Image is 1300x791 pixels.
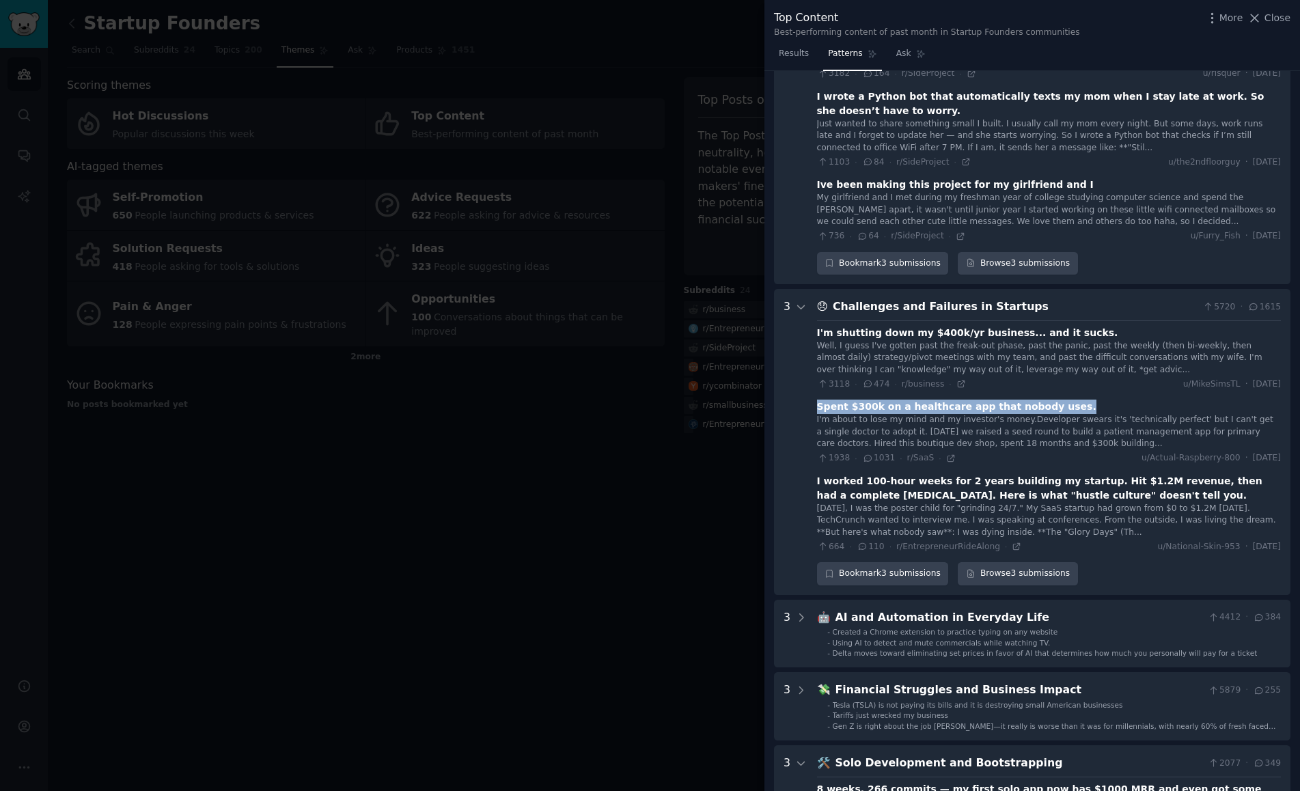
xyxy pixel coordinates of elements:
[1245,758,1248,770] span: ·
[817,252,949,275] button: Bookmark3 submissions
[817,378,850,391] span: 3118
[784,609,790,658] div: 3
[833,701,1123,709] span: Tesla (TSLA) is not paying its bills and it is destroying small American businesses
[817,414,1281,450] div: I'm about to lose my mind and my investor's money.Developer swears it's 'technically perfect' but...
[817,562,949,585] button: Bookmark3 submissions
[1245,684,1248,697] span: ·
[817,611,831,624] span: 🤖
[774,10,1080,27] div: Top Content
[1253,68,1281,80] span: [DATE]
[833,299,1198,316] div: Challenges and Failures in Startups
[855,454,857,463] span: ·
[817,118,1281,154] div: Just wanted to share something small I built. I usually call my mom every night. But some days, w...
[817,400,1096,414] div: Spent $300k on a healthcare app that nobody uses.
[1245,230,1248,242] span: ·
[1253,230,1281,242] span: [DATE]
[1247,11,1290,25] button: Close
[823,43,881,71] a: Patterns
[958,252,1077,275] a: Browse3 submissions
[1240,301,1243,314] span: ·
[959,69,961,79] span: ·
[849,232,851,241] span: ·
[1208,758,1241,770] span: 2077
[1157,541,1240,553] span: u/National-Skin-953
[833,711,949,719] span: Tariffs just wrecked my business
[862,156,885,169] span: 84
[833,649,1258,657] span: Delta moves toward eliminating set prices in favor of AI that determines how much you personally ...
[817,252,949,275] div: Bookmark 3 submissions
[857,541,885,553] span: 110
[891,231,944,240] span: r/SideProject
[817,156,850,169] span: 1103
[900,454,902,463] span: ·
[894,379,896,389] span: ·
[855,69,857,79] span: ·
[817,89,1281,118] div: I wrote a Python bot that automatically texts my mom when I stay late at work. So she doesn’t hav...
[817,683,831,696] span: 💸
[817,300,828,313] span: 😞
[817,452,850,464] span: 1938
[889,542,891,551] span: ·
[817,503,1281,539] div: [DATE], I was the poster child for "grinding 24/7." My SaaS startup had grown from $0 to $1.2M [D...
[1202,301,1236,314] span: 5720
[1245,611,1248,624] span: ·
[779,48,809,60] span: Results
[817,230,845,242] span: 736
[1203,68,1241,80] span: u/risquer
[862,452,896,464] span: 1031
[817,562,949,585] div: Bookmark 3 submissions
[1191,230,1241,242] span: u/Furry_Fish
[1253,541,1281,553] span: [DATE]
[902,379,945,389] span: r/business
[827,627,830,637] div: -
[1208,611,1241,624] span: 4412
[1208,684,1241,697] span: 5879
[1253,452,1281,464] span: [DATE]
[1253,378,1281,391] span: [DATE]
[835,755,1203,772] div: Solo Development and Bootstrapping
[784,24,790,275] div: 3
[949,379,951,389] span: ·
[907,453,935,462] span: r/SaaS
[1142,452,1241,464] span: u/Actual-Raspberry-800
[849,542,851,551] span: ·
[1245,156,1248,169] span: ·
[896,48,911,60] span: Ask
[833,722,1276,740] span: Gen Z is right about the job [PERSON_NAME]—it really is worse than it was for millennials, with n...
[1253,611,1281,624] span: 384
[889,157,891,167] span: ·
[827,721,830,731] div: -
[833,639,1051,647] span: Using AI to detect and mute commercials while watching TV.
[774,43,814,71] a: Results
[1245,68,1248,80] span: ·
[896,542,1000,551] span: r/EntrepreneurRideAlong
[784,299,790,585] div: 3
[958,562,1077,585] a: Browse3 submissions
[1253,156,1281,169] span: [DATE]
[817,474,1281,503] div: I worked 100-hour weeks for 2 years building my startup. Hit $1.2M revenue, then had a complete [...
[817,340,1281,376] div: Well, I guess I've gotten past the freak-out phase, past the panic, past the weekly (then bi-week...
[1245,452,1248,464] span: ·
[817,192,1281,228] div: My girlfriend and I met during my freshman year of college studying computer science and spend th...
[1219,11,1243,25] span: More
[894,69,896,79] span: ·
[891,43,930,71] a: Ask
[857,230,879,242] span: 64
[817,178,1094,192] div: Ive been making this project for my girlfriend and I
[833,628,1058,636] span: Created a Chrome extension to practice typing on any website
[902,68,955,78] span: r/SideProject
[855,157,857,167] span: ·
[862,68,890,80] span: 164
[817,541,845,553] span: 664
[827,710,830,720] div: -
[1253,684,1281,697] span: 255
[896,157,950,167] span: r/SideProject
[828,48,862,60] span: Patterns
[1247,301,1281,314] span: 1615
[774,27,1080,39] div: Best-performing content of past month in Startup Founders communities
[827,638,830,648] div: -
[835,609,1203,626] div: AI and Automation in Everyday Life
[1264,11,1290,25] span: Close
[817,68,850,80] span: 3182
[855,379,857,389] span: ·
